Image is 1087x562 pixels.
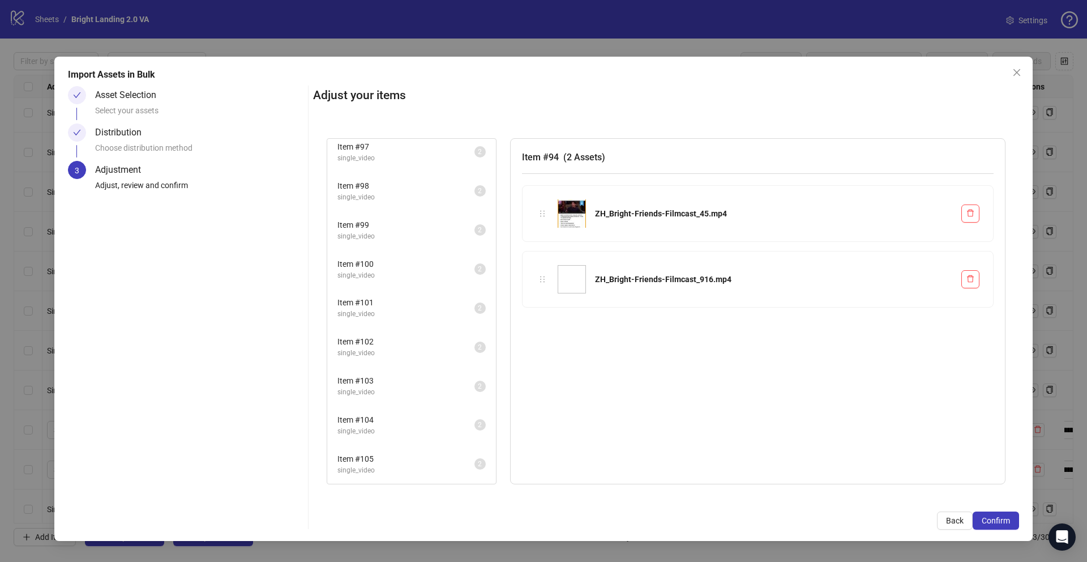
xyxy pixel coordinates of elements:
[95,124,151,142] div: Distribution
[538,210,546,218] span: holder
[478,187,482,195] span: 2
[337,219,474,231] span: Item # 99
[536,207,549,220] div: holder
[478,148,482,156] span: 2
[337,192,474,203] span: single_video
[946,516,964,525] span: Back
[337,335,474,348] span: Item # 102
[337,414,474,426] span: Item # 104
[68,68,1019,82] div: Import Assets in Bulk
[1012,68,1021,77] span: close
[595,207,952,220] div: ZH_Bright-Friends-Filmcast_45.mp4
[313,86,1019,105] h2: Adjust your items
[474,342,486,353] sup: 2
[937,512,973,530] button: Back
[337,309,474,320] span: single_video
[474,381,486,392] sup: 2
[337,465,474,476] span: single_video
[478,382,482,390] span: 2
[474,458,486,470] sup: 2
[337,453,474,465] span: Item # 105
[522,150,994,164] h3: Item # 94
[563,152,605,163] span: ( 2 Assets )
[595,273,952,286] div: ZH_Bright-Friends-Filmcast_916.mp4
[478,226,482,234] span: 2
[337,348,474,359] span: single_video
[95,104,303,124] div: Select your assets
[337,180,474,192] span: Item # 98
[478,304,482,312] span: 2
[536,273,549,286] div: holder
[95,142,303,161] div: Choose distribution method
[478,343,482,351] span: 2
[1049,523,1076,551] div: Open Intercom Messenger
[337,296,474,309] span: Item # 101
[95,179,303,198] div: Adjust, review and confirm
[337,374,474,387] span: Item # 103
[966,275,974,283] span: delete
[337,270,474,281] span: single_video
[538,275,546,283] span: holder
[73,91,81,99] span: check
[474,146,486,157] sup: 2
[558,265,586,293] img: ZH_Bright-Friends-Filmcast_916.mp4
[973,512,1019,530] button: Confirm
[474,185,486,197] sup: 2
[337,231,474,242] span: single_video
[478,421,482,429] span: 2
[1008,63,1026,82] button: Close
[558,199,586,228] img: ZH_Bright-Friends-Filmcast_45.mp4
[337,153,474,164] span: single_video
[478,265,482,273] span: 2
[474,263,486,275] sup: 2
[474,303,486,314] sup: 2
[95,161,150,179] div: Adjustment
[337,258,474,270] span: Item # 100
[337,387,474,398] span: single_video
[75,166,79,175] span: 3
[95,86,165,104] div: Asset Selection
[337,140,474,153] span: Item # 97
[961,270,979,288] button: Delete
[73,129,81,137] span: check
[474,419,486,431] sup: 2
[478,460,482,468] span: 2
[966,209,974,217] span: delete
[961,205,979,223] button: Delete
[982,516,1010,525] span: Confirm
[337,426,474,437] span: single_video
[474,224,486,236] sup: 2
